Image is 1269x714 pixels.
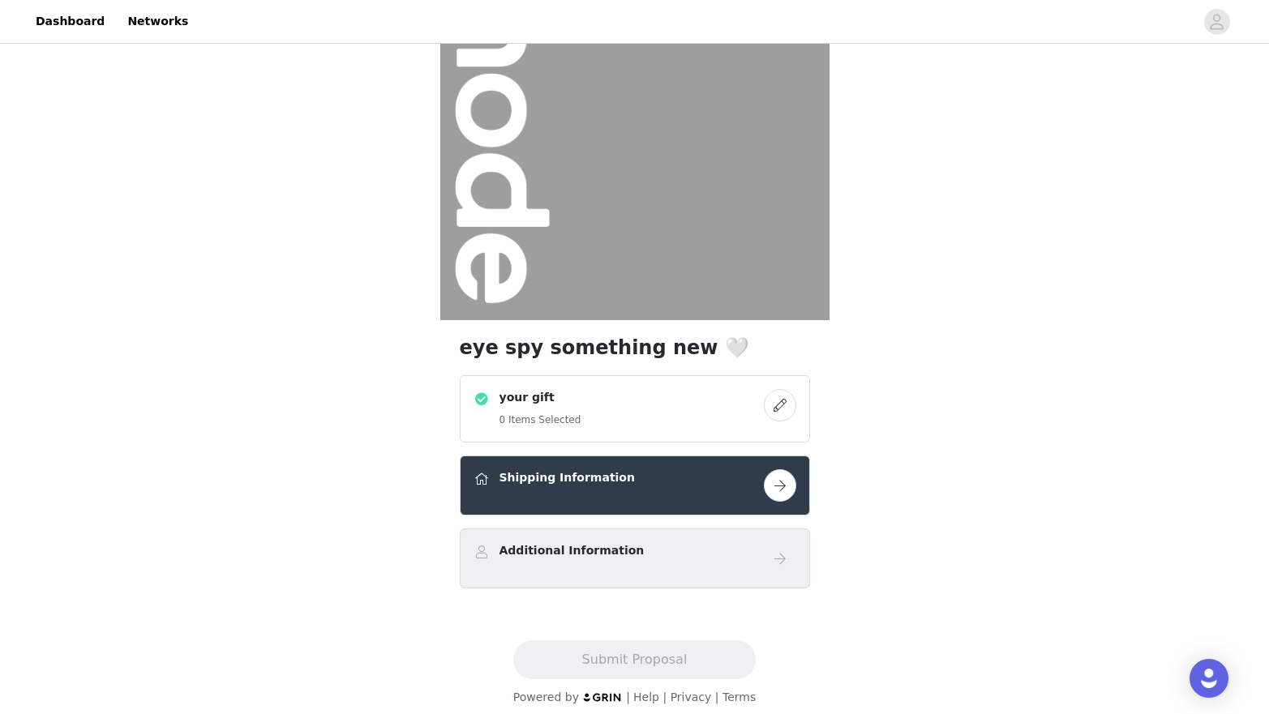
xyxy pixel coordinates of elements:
[715,690,719,703] span: |
[1190,659,1228,698] div: Open Intercom Messenger
[499,413,581,427] h5: 0 Items Selected
[513,640,756,679] button: Submit Proposal
[499,542,645,559] h4: Additional Information
[671,690,712,703] a: Privacy
[1209,9,1224,35] div: avatar
[662,690,667,703] span: |
[499,389,581,406] h4: your gift
[118,3,198,40] a: Networks
[626,690,630,703] span: |
[513,690,579,703] span: Powered by
[460,455,810,515] div: Shipping Information
[633,690,659,703] a: Help
[26,3,114,40] a: Dashboard
[460,333,810,362] h1: eye spy something new 🤍
[460,528,810,588] div: Additional Information
[722,690,756,703] a: Terms
[582,692,623,703] img: logo
[460,375,810,443] div: your gift
[499,469,635,486] h4: Shipping Information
